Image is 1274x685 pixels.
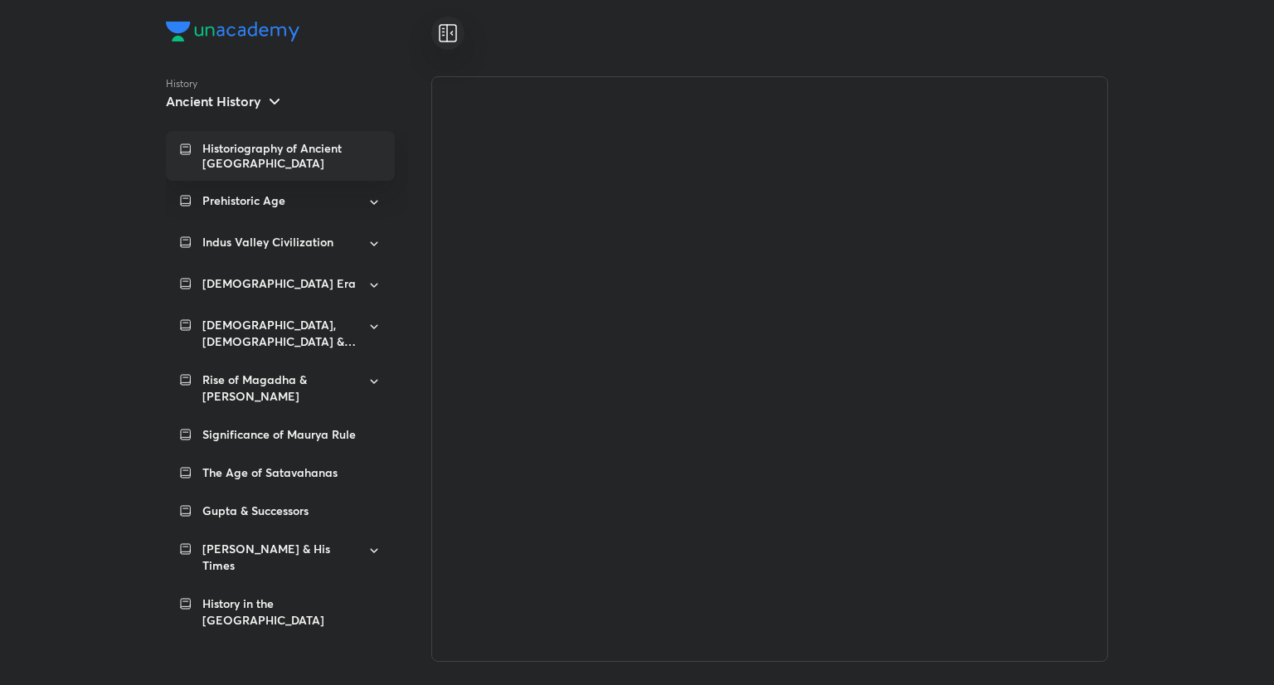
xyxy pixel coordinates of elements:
p: Indus Valley Civilization [202,234,333,250]
p: The Age of Satavahanas [202,464,338,481]
img: Company Logo [166,22,299,41]
p: [PERSON_NAME] & His Times [202,541,357,574]
h5: Ancient History [166,93,261,109]
p: Significance of Maurya Rule [202,426,356,443]
p: [DEMOGRAPHIC_DATA] Era [202,275,356,292]
p: Historiography of Ancient [GEOGRAPHIC_DATA] [202,141,382,171]
p: Prehistoric Age [202,192,285,209]
p: Gupta & Successors [202,503,309,519]
p: Rise of Magadha & [PERSON_NAME] [202,372,357,405]
p: History in the [GEOGRAPHIC_DATA] [202,595,382,629]
p: [DEMOGRAPHIC_DATA], [DEMOGRAPHIC_DATA] & Shramanic [202,317,357,350]
p: History [166,76,431,91]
